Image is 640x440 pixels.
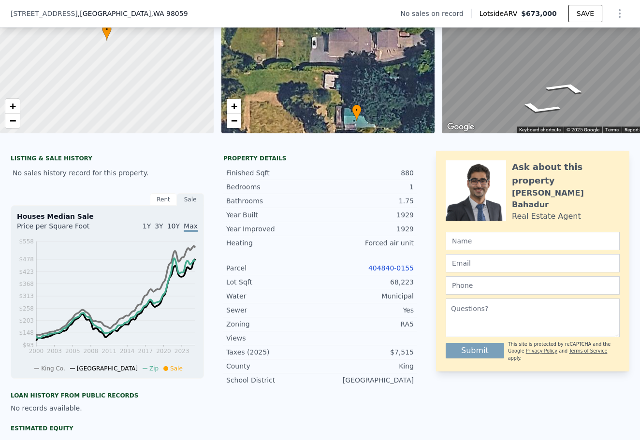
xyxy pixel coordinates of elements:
[19,256,34,263] tspan: $478
[5,114,20,128] a: Zoom out
[17,221,107,237] div: Price per Square Foot
[226,305,320,315] div: Sewer
[226,333,320,343] div: Views
[226,238,320,248] div: Heating
[610,4,629,23] button: Show Options
[102,25,112,34] span: •
[84,348,99,355] tspan: 2008
[10,100,16,112] span: +
[226,291,320,301] div: Water
[446,343,504,358] button: Submit
[231,100,237,112] span: +
[226,196,320,206] div: Bathrooms
[320,210,414,220] div: 1929
[320,319,414,329] div: RA5
[11,9,78,18] span: [STREET_ADDRESS]
[519,127,561,133] button: Keyboard shortcuts
[226,347,320,357] div: Taxes (2025)
[102,348,116,355] tspan: 2011
[41,365,65,372] span: King Co.
[401,9,471,18] div: No sales on record
[320,305,414,315] div: Yes
[151,10,188,17] span: , WA 98059
[19,281,34,287] tspan: $368
[167,222,180,230] span: 10Y
[170,365,183,372] span: Sale
[231,114,237,127] span: −
[505,99,575,118] path: Go North, 200th Ave SE
[227,114,241,128] a: Zoom out
[184,222,198,232] span: Max
[47,348,62,355] tspan: 2003
[526,348,557,354] a: Privacy Policy
[568,5,602,22] button: SAVE
[226,224,320,234] div: Year Improved
[19,293,34,299] tspan: $313
[445,121,477,133] a: Open this area in Google Maps (opens a new window)
[11,392,204,399] div: Loan history from public records
[77,365,138,372] span: [GEOGRAPHIC_DATA]
[19,269,34,275] tspan: $423
[10,114,16,127] span: −
[446,254,620,272] input: Email
[149,365,159,372] span: Zip
[446,232,620,250] input: Name
[175,348,189,355] tspan: 2023
[446,276,620,295] input: Phone
[521,10,557,17] span: $673,000
[155,222,163,230] span: 3Y
[320,361,414,371] div: King
[512,160,620,187] div: Ask about this property
[19,317,34,324] tspan: $203
[226,182,320,192] div: Bedrooms
[226,210,320,220] div: Year Built
[23,342,34,349] tspan: $93
[5,99,20,114] a: Zoom in
[223,155,417,162] div: Property details
[352,104,362,121] div: •
[226,263,320,273] div: Parcel
[320,182,414,192] div: 1
[226,319,320,329] div: Zoning
[320,291,414,301] div: Municipal
[320,277,414,287] div: 68,223
[11,155,204,164] div: LISTING & SALE HISTORY
[567,127,599,132] span: © 2025 Google
[320,375,414,385] div: [GEOGRAPHIC_DATA]
[226,277,320,287] div: Lot Sqft
[320,347,414,357] div: $7,515
[512,211,581,222] div: Real Estate Agent
[320,238,414,248] div: Forced air unit
[480,9,521,18] span: Lotside ARV
[78,9,188,18] span: , [GEOGRAPHIC_DATA]
[320,168,414,178] div: 880
[17,212,198,221] div: Houses Median Sale
[508,341,620,362] div: This site is protected by reCAPTCHA and the Google and apply.
[368,264,414,272] a: 404840-0155
[11,164,204,182] div: No sales history record for this property.
[177,193,204,206] div: Sale
[226,168,320,178] div: Finished Sqft
[138,348,153,355] tspan: 2017
[29,348,44,355] tspan: 2000
[512,187,620,211] div: [PERSON_NAME] Bahadur
[320,196,414,206] div: 1.75
[19,329,34,336] tspan: $148
[11,425,204,432] div: Estimated Equity
[65,348,80,355] tspan: 2005
[143,222,151,230] span: 1Y
[226,375,320,385] div: School District
[227,99,241,114] a: Zoom in
[226,361,320,371] div: County
[102,24,112,41] div: •
[445,121,477,133] img: Google
[352,106,362,114] span: •
[19,238,34,245] tspan: $558
[19,305,34,312] tspan: $258
[569,348,607,354] a: Terms of Service
[320,224,414,234] div: 1929
[120,348,135,355] tspan: 2014
[531,78,601,97] path: Go South, 200th Ave SE
[11,403,204,413] div: No records available.
[156,348,171,355] tspan: 2020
